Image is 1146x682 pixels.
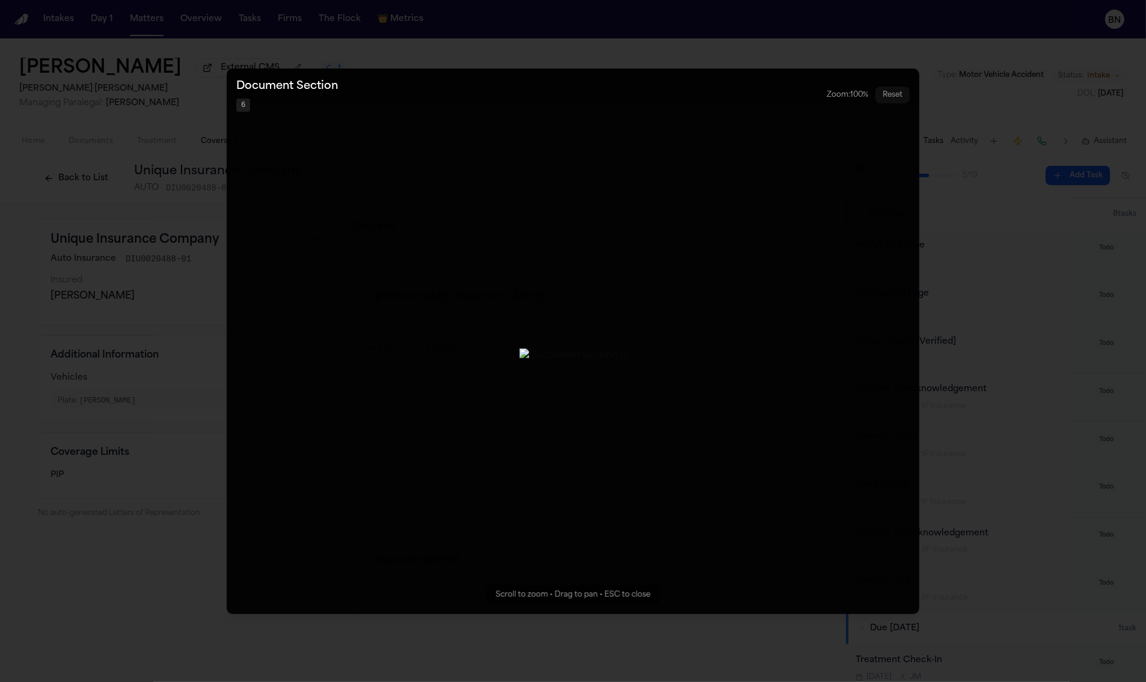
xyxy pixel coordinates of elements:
[236,78,338,95] h3: Document Section
[875,87,910,103] button: Reset
[519,349,627,363] img: Document section 6
[486,585,660,604] div: Scroll to zoom • Drag to pan • ESC to close
[827,90,868,100] div: Zoom: 100 %
[227,69,919,614] button: Zoomable image viewer. Use mouse wheel to zoom, drag to pan, or press R to reset.
[236,99,250,112] span: 6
